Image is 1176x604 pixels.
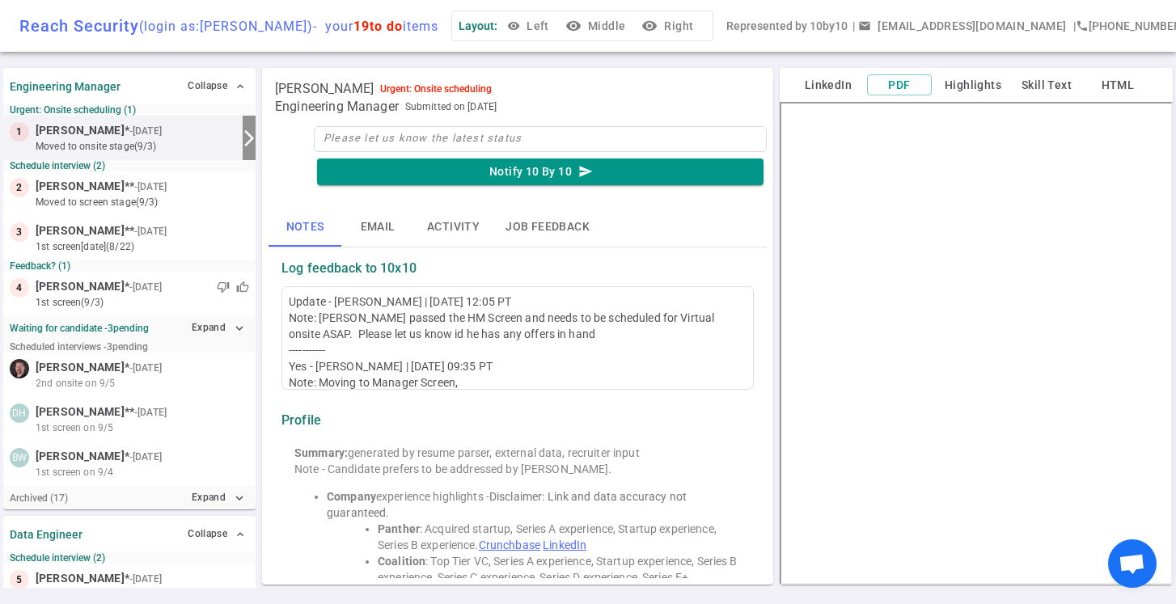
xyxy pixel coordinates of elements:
button: visibilityRight [638,11,700,41]
a: Crunchbase [479,539,540,551]
span: (login as: [PERSON_NAME] ) [139,19,313,34]
button: LinkedIn [796,75,861,95]
i: visibility [641,18,658,34]
div: Update - [PERSON_NAME] | [DATE] 12:05 PT Note: [PERSON_NAME] passed the HM Screen and needs to be... [289,294,747,423]
small: - [DATE] [129,280,162,294]
span: [PERSON_NAME] [36,222,125,239]
strong: Summary: [294,446,348,459]
span: 1st screen on 9/4 [36,465,113,479]
div: 2 [10,178,29,197]
span: [PERSON_NAME] [36,570,125,587]
iframe: candidate_document_preview__iframe [780,102,1173,585]
small: - [DATE] [129,572,162,586]
i: visibility [565,18,582,34]
li: : Top Tier VC, Series A experience, Startup experience, Series B experience, Series C experience,... [378,553,741,602]
div: basic tabs example [269,208,767,247]
small: 1st Screen [DATE] (8/22) [36,239,249,254]
button: Skill Text [1014,75,1079,95]
i: phone [1076,19,1089,32]
span: 2nd onsite on 9/5 [36,376,115,391]
div: BW [10,448,29,467]
span: - your items [313,19,438,34]
strong: Engineering Manager [10,80,121,93]
button: Open a message box [855,11,1072,41]
small: - [DATE] [134,224,167,239]
i: expand_more [232,321,247,336]
strong: Waiting for candidate - 3 pending [10,323,149,334]
a: Open chat [1108,539,1157,588]
small: Schedule interview (2) [10,160,249,171]
i: expand_more [232,491,247,505]
button: Highlights [938,75,1008,95]
small: - [DATE] [134,180,167,194]
div: 1 [10,122,29,141]
small: Archived ( 17 ) [10,492,68,504]
div: Note - Candidate prefers to be addressed by [PERSON_NAME]. [294,461,741,477]
small: - [DATE] [134,405,167,420]
span: [PERSON_NAME] [36,278,125,295]
span: [PERSON_NAME] [36,359,125,376]
button: Notes [269,208,341,247]
span: Submitted on [DATE] [405,99,497,115]
small: Schedule interview (2) [10,552,249,564]
div: Urgent: Onsite scheduling [380,83,492,95]
small: moved to Screen stage (9/3) [36,587,249,602]
span: [PERSON_NAME] [36,122,125,139]
span: [PERSON_NAME] [36,448,125,465]
small: - [DATE] [129,124,162,138]
div: generated by resume parser, external data, recruiter input [294,445,741,461]
button: PDF [867,74,932,96]
strong: Coalition [378,555,425,568]
li: experience highlights - [327,488,741,521]
small: - [DATE] [129,450,162,464]
img: 9bca25e5dfc91356e5e3356277fa2868 [10,359,29,378]
li: : Acquired startup, Series A experience, Startup experience, Series B experience. [378,521,741,553]
button: Job feedback [493,208,603,247]
span: Layout: [459,19,497,32]
div: 3 [10,222,29,242]
div: Reach Security [19,16,438,36]
button: Collapse [184,74,249,98]
button: Expandexpand_more [188,316,249,340]
i: send [578,164,593,179]
div: 5 [10,570,29,589]
span: thumb_down [217,281,230,294]
small: Urgent: Onsite scheduling (1) [10,104,249,116]
span: Disclaimer: Link and data accuracy not guaranteed. [327,490,689,519]
button: Notify 10 By 10send [317,158,764,185]
strong: Company [327,490,376,503]
strong: Profile [281,412,321,429]
span: visibility [507,19,520,32]
small: Feedback? (1) [10,260,249,272]
small: Scheduled interviews - 3 pending [10,341,148,353]
button: Collapse [184,522,249,546]
small: moved to Onsite stage (9/3) [36,139,236,154]
span: thumb_up [236,281,249,294]
span: expand_less [234,80,247,93]
small: 1st Screen (9/3) [36,295,249,310]
small: - [DATE] [129,361,162,375]
div: 4 [10,278,29,298]
button: Expandexpand_more [188,486,249,509]
button: Email [341,208,414,247]
button: Activity [414,208,493,247]
span: [PERSON_NAME] [36,403,125,420]
button: HTML [1085,75,1150,95]
span: [PERSON_NAME] [36,178,125,195]
button: Left [504,11,556,41]
strong: Data Engineer [10,528,82,541]
div: DH [10,403,29,423]
i: arrow_forward_ios [239,129,259,148]
a: LinkedIn [543,539,586,551]
span: expand_less [234,528,247,541]
button: visibilityMiddle [562,11,632,41]
strong: Panther [378,522,420,535]
span: 1st screen on 9/5 [36,420,113,435]
span: email [858,19,871,32]
span: Engineering Manager [275,99,399,115]
strong: Log feedback to 10x10 [281,260,417,277]
small: moved to Screen stage (9/3) [36,195,249,209]
span: [PERSON_NAME] [275,81,374,97]
span: 19 to do [353,19,403,34]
